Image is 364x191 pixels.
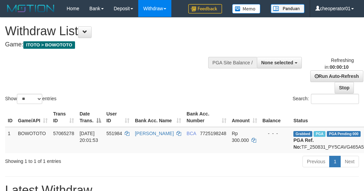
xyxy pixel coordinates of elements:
[188,4,222,14] img: Feedback.jpg
[293,131,312,137] span: Grabbed
[5,108,15,127] th: ID
[5,127,15,153] td: 1
[23,41,75,49] span: ITOTO > BOWOTOTO
[327,131,361,137] span: PGA Pending
[330,64,348,70] strong: 00:00:10
[135,131,174,136] a: [PERSON_NAME]
[106,131,122,136] span: 551984
[15,108,50,127] th: Game/API: activate to sort column ascending
[79,131,98,143] span: [DATE] 20:01:53
[261,60,293,65] span: None selected
[208,57,257,68] div: PGA Site Balance /
[293,137,314,150] b: PGA Ref. No:
[5,94,56,104] label: Show entries
[77,108,103,127] th: Date Trans.: activate to sort column descending
[302,156,330,167] a: Previous
[310,70,363,82] a: Run Auto-Refresh
[293,94,359,104] label: Search:
[335,82,354,93] a: Stop
[187,131,196,136] span: BCA
[314,131,325,137] span: Marked by cheoperator01
[325,58,354,70] span: Refreshing in:
[184,108,229,127] th: Bank Acc. Number: activate to sort column ascending
[104,108,132,127] th: User ID: activate to sort column ascending
[329,156,341,167] a: 1
[17,94,42,104] select: Showentries
[53,131,74,136] span: 57065278
[232,131,249,143] span: Rp 300.000
[5,155,147,165] div: Showing 1 to 1 of 1 entries
[5,24,236,38] h1: Withdraw List
[260,108,291,127] th: Balance
[132,108,184,127] th: Bank Acc. Name: activate to sort column ascending
[229,108,260,127] th: Amount: activate to sort column ascending
[15,127,50,153] td: BOWOTOTO
[340,156,359,167] a: Next
[311,94,359,104] input: Search:
[232,4,261,14] img: Button%20Memo.svg
[50,108,77,127] th: Trans ID: activate to sort column ascending
[5,41,236,48] h4: Game:
[271,4,305,13] img: panduan.png
[200,131,226,136] span: Copy 7725198248 to clipboard
[257,57,302,68] button: None selected
[5,3,56,14] img: MOTION_logo.png
[263,130,288,137] div: - - -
